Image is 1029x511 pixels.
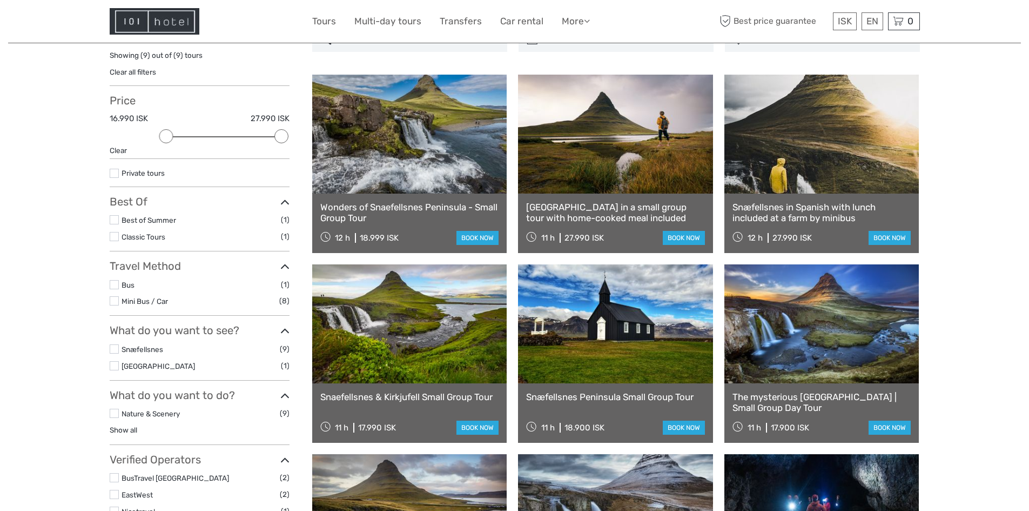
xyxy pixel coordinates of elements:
[110,113,148,124] label: 16.990 ISK
[15,19,122,28] p: We're away right now. Please check back later!
[862,12,883,30] div: EN
[564,423,604,433] div: 18.900 ISK
[122,362,195,370] a: [GEOGRAPHIC_DATA]
[663,421,705,435] a: book now
[251,113,290,124] label: 27.990 ISK
[312,14,336,29] a: Tours
[320,391,499,402] a: Snaefellsnes & Kirkjufell Small Group Tour
[110,50,290,67] div: Showing ( ) out of ( ) tours
[280,488,290,501] span: (2)
[358,423,396,433] div: 17.990 ISK
[663,231,705,245] a: book now
[280,407,290,420] span: (9)
[717,12,830,30] span: Best price guarantee
[122,474,229,482] a: BusTravel [GEOGRAPHIC_DATA]
[122,169,165,177] a: Private tours
[748,423,761,433] span: 11 h
[869,421,911,435] a: book now
[110,426,137,434] a: Show all
[456,421,499,435] a: book now
[335,423,348,433] span: 11 h
[526,391,705,402] a: Snæfellsnes Peninsula Small Group Tour
[281,214,290,226] span: (1)
[122,297,168,306] a: Mini Bus / Car
[122,233,165,241] a: Classic Tours
[564,233,604,243] div: 27.990 ISK
[456,231,499,245] a: book now
[772,233,812,243] div: 27.990 ISK
[526,202,705,224] a: [GEOGRAPHIC_DATA] in a small group tour with home-cooked meal included
[500,14,543,29] a: Car rental
[281,278,290,291] span: (1)
[176,50,180,61] label: 9
[440,14,482,29] a: Transfers
[562,14,590,29] a: More
[320,202,499,224] a: Wonders of Snaefellsnes Peninsula - Small Group Tour
[110,68,156,76] a: Clear all filters
[354,14,421,29] a: Multi-day tours
[110,389,290,402] h3: What do you want to do?
[906,16,915,26] span: 0
[279,295,290,307] span: (8)
[110,32,142,45] strong: Filters
[110,8,199,35] img: Hotel Information
[281,360,290,372] span: (1)
[869,231,911,245] a: book now
[110,195,290,208] h3: Best Of
[122,409,180,418] a: Nature & Scenery
[110,453,290,466] h3: Verified Operators
[110,324,290,337] h3: What do you want to see?
[771,423,809,433] div: 17.900 ISK
[541,233,555,243] span: 11 h
[280,472,290,484] span: (2)
[124,17,137,30] button: Open LiveChat chat widget
[541,423,555,433] span: 11 h
[335,233,350,243] span: 12 h
[122,490,153,499] a: EastWest
[360,233,399,243] div: 18.999 ISK
[838,16,852,26] span: ISK
[281,230,290,243] span: (1)
[122,216,176,224] a: Best of Summer
[732,202,911,224] a: Snæfellsnes in Spanish with lunch included at a farm by minibus
[122,281,134,289] a: Bus
[122,345,163,354] a: Snæfellsnes
[748,233,763,243] span: 12 h
[143,50,147,61] label: 9
[110,260,290,273] h3: Travel Method
[110,94,290,107] h3: Price
[732,391,911,414] a: The mysterious [GEOGRAPHIC_DATA] | Small Group Day Tour
[110,145,290,156] div: Clear
[280,343,290,355] span: (9)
